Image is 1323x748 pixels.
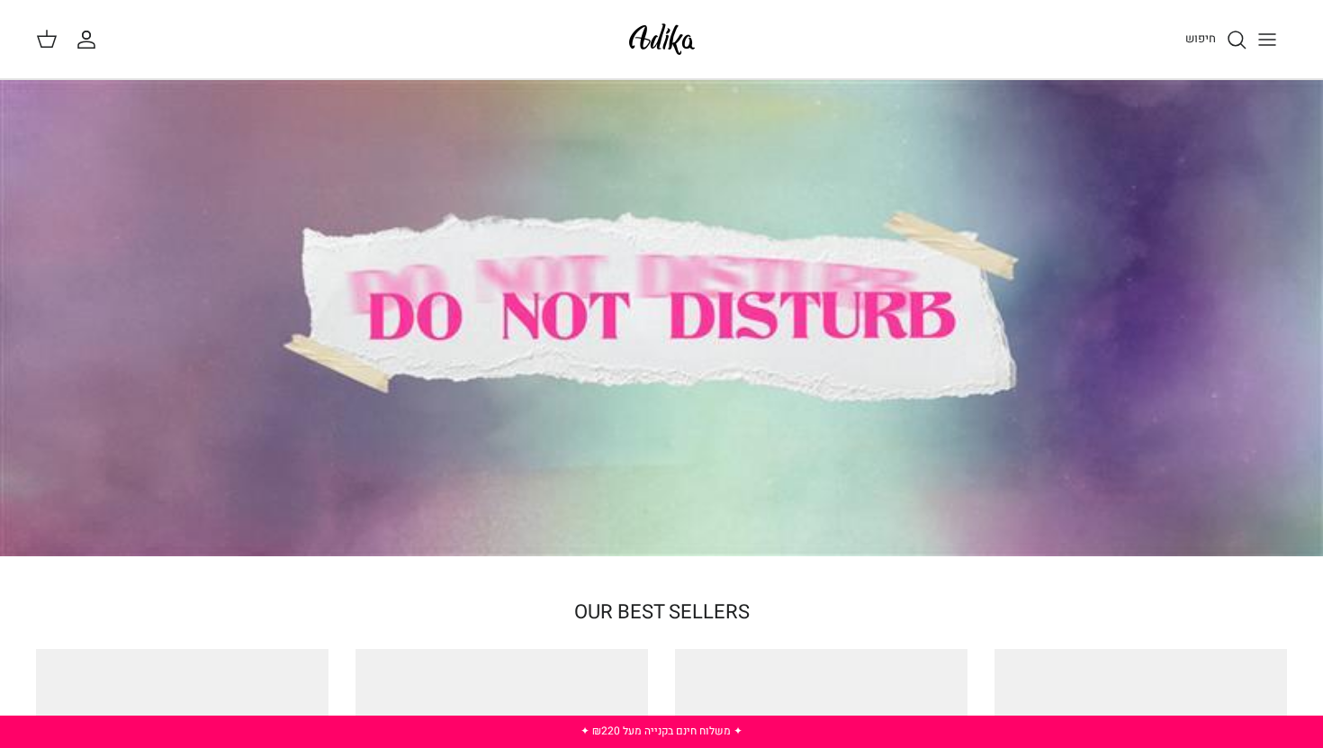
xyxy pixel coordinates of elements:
[624,18,700,60] img: Adika IL
[574,598,750,626] a: OUR BEST SELLERS
[1185,29,1247,50] a: חיפוש
[1247,20,1287,59] button: Toggle menu
[76,29,104,50] a: החשבון שלי
[1185,30,1216,47] span: חיפוש
[580,723,742,739] a: ✦ משלוח חינם בקנייה מעל ₪220 ✦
